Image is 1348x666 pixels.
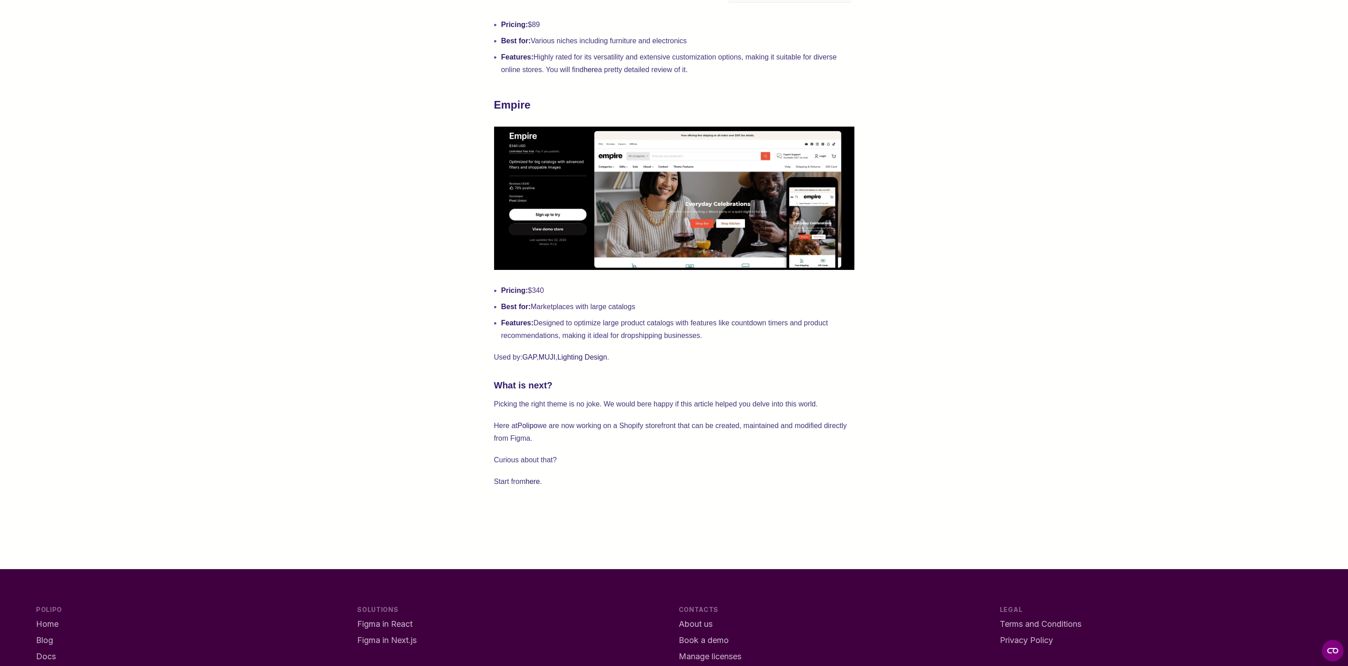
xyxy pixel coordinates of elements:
li: Highly rated for its versatility and extensive customization options, making it suitable for dive... [501,51,854,76]
a: Home [36,618,348,630]
p: Curious about that? [494,454,854,466]
span: Docs [36,652,56,661]
span: Manage licenses [679,652,741,661]
img: Empire [494,127,854,270]
span: Contacts [679,606,719,613]
strong: Features: [501,319,534,327]
a: Privacy Policy [1000,634,1312,647]
a: Blog [36,634,348,647]
a: here [526,478,540,485]
a: Docs [36,650,348,663]
span: Polipo [36,606,62,613]
span: About us [679,619,713,629]
strong: Best for: [501,303,531,310]
span: Blog [36,635,53,645]
a: Book a demo [679,634,991,647]
span: Book a demo [679,635,729,645]
button: Open CMP widget [1322,640,1343,661]
p: Used by: , , . [494,351,854,364]
p: Picking the right theme is no joke. We would bere happy if this article helped you delve into thi... [494,398,854,411]
p: Here at we are now working on a Shopify storefront that can be created, maintained and modified d... [494,420,854,445]
a: here [584,66,598,73]
li: $89 [501,18,854,31]
strong: Best for: [501,37,531,45]
span: Home [36,619,59,629]
span: Figma in Next.js [357,635,417,645]
a: GAP [522,353,537,361]
strong: Pricing: [501,21,528,28]
li: Designed to optimize large product catalogs with features like countdown timers and product recom... [501,317,854,342]
li: $340 [501,284,854,297]
li: Various niches including furniture and electronics [501,35,854,47]
strong: Features: [501,53,534,61]
li: Marketplaces with large catalogs [501,301,854,313]
a: Lighting Design [558,353,607,361]
span: Legal [1000,606,1023,613]
span: Solutions [357,606,398,613]
a: MUJI [539,353,555,361]
a: Manage licenses [679,650,991,663]
span: Privacy Policy [1000,635,1053,645]
h3: What is next? [494,378,854,392]
strong: Empire [494,99,531,111]
a: Terms and Conditions [1000,618,1312,630]
p: Start from . [494,475,854,488]
span: Terms and Conditions [1000,619,1081,629]
a: Figma in React [357,618,669,630]
a: Figma in Next.js [357,634,669,647]
a: About us [679,618,991,630]
a: Polipo [517,422,537,429]
span: Figma in React [357,619,413,629]
strong: Pricing: [501,287,528,294]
